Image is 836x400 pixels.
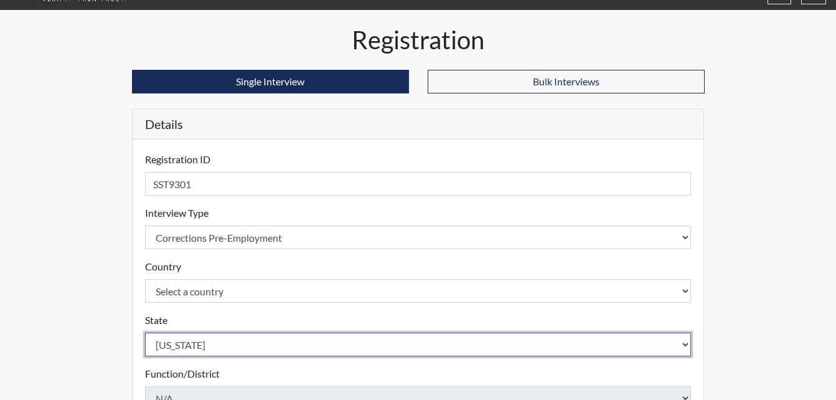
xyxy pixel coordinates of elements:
[145,259,181,274] label: Country
[145,313,167,328] label: State
[145,206,209,221] label: Interview Type
[145,366,220,381] label: Function/District
[145,172,692,196] input: Insert a Registration ID, which needs to be a unique alphanumeric value for each interviewee
[132,70,409,93] button: Single Interview
[132,25,705,55] h1: Registration
[428,70,705,93] button: Bulk Interviews
[133,109,704,140] h5: Details
[145,152,210,167] label: Registration ID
